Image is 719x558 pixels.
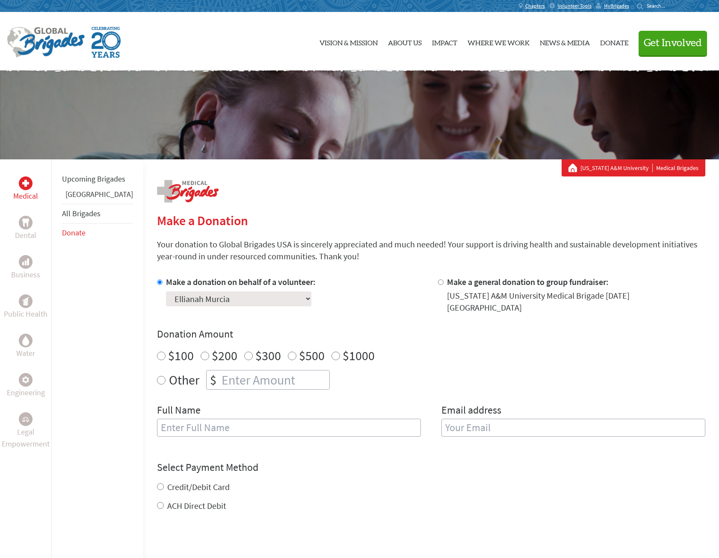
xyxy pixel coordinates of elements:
input: Search... [647,3,671,9]
div: $ [207,370,220,389]
label: $500 [299,347,325,364]
img: Business [22,258,29,265]
p: Dental [15,229,36,241]
label: Full Name [157,403,201,419]
p: Your donation to Global Brigades USA is sincerely appreciated and much needed! Your support is dr... [157,238,705,262]
span: MyBrigades [604,3,629,9]
a: Public HealthPublic Health [4,294,47,320]
label: Make a donation on behalf of a volunteer: [166,276,316,287]
img: Public Health [22,297,29,305]
a: [US_STATE] A&M University [580,164,653,172]
p: Engineering [7,387,45,399]
span: Get Involved [644,38,702,48]
a: Impact [432,19,457,64]
div: Water [19,334,33,347]
p: Legal Empowerment [2,426,50,450]
label: ACH Direct Debit [167,500,226,511]
li: All Brigades [62,204,133,223]
h4: Donation Amount [157,327,705,341]
a: All Brigades [62,209,101,218]
div: [US_STATE] A&M University Medical Brigade [DATE] [GEOGRAPHIC_DATA] [447,290,705,314]
div: Business [19,255,33,269]
img: Water [22,335,29,345]
p: Business [11,269,40,281]
div: Legal Empowerment [19,412,33,426]
img: logo-medical.png [157,180,219,203]
a: Where We Work [467,19,530,64]
img: Engineering [22,376,29,383]
a: [GEOGRAPHIC_DATA] [65,189,133,199]
p: Medical [13,190,38,202]
img: Global Brigades Logo [7,27,85,58]
input: Enter Amount [220,370,329,389]
a: WaterWater [16,334,35,359]
a: Upcoming Brigades [62,174,125,184]
p: Public Health [4,308,47,320]
a: Donate [62,228,86,238]
a: Vision & Mission [320,19,378,64]
li: Upcoming Brigades [62,170,133,188]
div: Medical Brigades [568,164,698,172]
a: About Us [388,19,422,64]
label: $300 [255,347,281,364]
label: $200 [212,347,237,364]
div: Dental [19,216,33,229]
span: Volunteer Tools [558,3,592,9]
a: BusinessBusiness [11,255,40,281]
div: Medical [19,176,33,190]
li: Panama [62,188,133,204]
input: Enter Full Name [157,419,421,437]
li: Donate [62,223,133,242]
label: Other [169,370,199,390]
img: Legal Empowerment [22,417,29,422]
a: MedicalMedical [13,176,38,202]
input: Your Email [441,419,705,437]
span: Chapters [525,3,545,9]
label: $100 [168,347,194,364]
img: Medical [22,180,29,187]
img: Global Brigades Celebrating 20 Years [92,27,121,58]
div: Public Health [19,294,33,308]
label: Make a general donation to group fundraiser: [447,276,609,287]
img: Dental [22,218,29,226]
label: Credit/Debit Card [167,482,230,492]
a: EngineeringEngineering [7,373,45,399]
label: Email address [441,403,501,419]
a: Legal EmpowermentLegal Empowerment [2,412,50,450]
a: Donate [600,19,628,64]
h2: Make a Donation [157,213,705,228]
button: Get Involved [639,31,707,55]
a: News & Media [540,19,590,64]
div: Engineering [19,373,33,387]
h4: Select Payment Method [157,461,705,474]
a: DentalDental [15,216,36,241]
p: Water [16,347,35,359]
label: $1000 [343,347,375,364]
